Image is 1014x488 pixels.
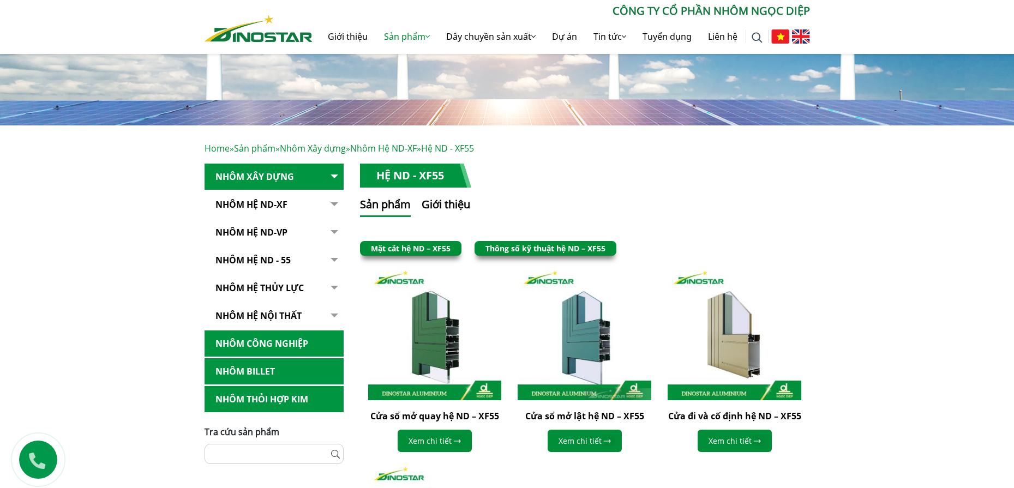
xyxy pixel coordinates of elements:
[668,267,801,400] img: Cửa đi và cố định hệ ND – XF55
[438,19,544,54] a: Dây chuyền sản xuất
[752,32,763,43] img: search
[280,142,346,154] a: Nhôm Xây dựng
[205,330,344,357] a: Nhôm Công nghiệp
[234,142,275,154] a: Sản phẩm
[376,19,438,54] a: Sản phẩm
[544,19,585,54] a: Dự án
[360,196,411,217] button: Sản phẩm
[518,267,651,400] img: Cửa sổ mở lật hệ ND – XF55
[421,142,474,154] span: Hệ ND - XF55
[360,164,471,188] h1: Hệ ND - XF55
[205,164,344,190] a: Nhôm Xây dựng
[205,426,279,438] span: Tra cứu sản phẩm
[313,3,810,19] p: CÔNG TY CỔ PHẦN NHÔM NGỌC DIỆP
[700,19,746,54] a: Liên hệ
[205,358,344,385] a: Nhôm Billet
[634,19,700,54] a: Tuyển dụng
[525,410,644,422] a: Cửa sổ mở lật hệ ND – XF55
[698,430,772,452] a: Xem chi tiết
[368,267,502,400] img: Cửa sổ mở quay hệ ND – XF55
[771,29,789,44] img: Tiếng Việt
[205,386,344,413] a: Nhôm Thỏi hợp kim
[792,29,810,44] img: English
[205,142,474,154] span: » » » »
[205,191,344,218] a: Nhôm Hệ ND-XF
[350,142,417,154] a: Nhôm Hệ ND-XF
[320,19,376,54] a: Giới thiệu
[398,430,472,452] a: Xem chi tiết
[205,142,230,154] a: Home
[548,430,622,452] a: Xem chi tiết
[205,219,344,246] a: Nhôm Hệ ND-VP
[422,196,470,217] button: Giới thiệu
[205,15,313,42] img: Nhôm Dinostar
[485,243,605,254] a: Thông số kỹ thuật hệ ND – XF55
[371,243,451,254] a: Mặt cắt hệ ND – XF55
[370,410,499,422] a: Cửa sổ mở quay hệ ND – XF55
[205,303,344,329] a: Nhôm hệ nội thất
[668,410,801,422] a: Cửa đi và cố định hệ ND – XF55
[205,247,344,274] a: NHÔM HỆ ND - 55
[585,19,634,54] a: Tin tức
[205,275,344,302] a: Nhôm hệ thủy lực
